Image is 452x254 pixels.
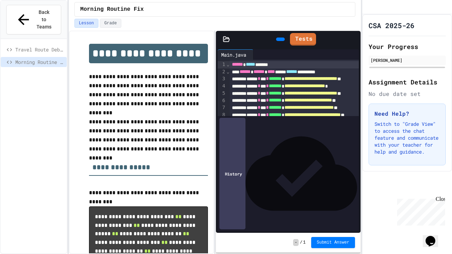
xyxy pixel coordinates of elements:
iframe: chat widget [394,196,445,226]
span: Submit Answer [317,240,349,245]
div: 7 [218,104,226,112]
h3: Need Help? [374,109,440,118]
div: 2 [218,68,226,76]
span: Fold line [226,62,230,67]
h1: CSA 2025-26 [369,21,414,30]
div: 6 [218,97,226,105]
h2: Your Progress [369,42,446,51]
div: Main.java [218,51,250,58]
div: 5 [218,90,226,97]
p: Switch to "Grade View" to access the chat feature and communicate with your teacher for help and ... [374,121,440,155]
span: Fold line [226,69,230,74]
div: [PERSON_NAME] [371,57,444,63]
div: No due date set [369,90,446,98]
a: Tests [290,33,316,46]
div: History [219,118,245,229]
span: Back to Teams [36,9,52,31]
div: Main.java [218,49,253,60]
span: / [300,240,302,245]
span: Morning Routine Fix [80,5,144,14]
button: Grade [100,19,121,28]
span: Travel Route Debugger [15,46,64,53]
button: Back to Teams [6,5,61,34]
div: 3 [218,75,226,83]
button: Lesson [74,19,98,28]
div: Chat with us now!Close [3,3,48,44]
div: 1 [218,61,226,68]
iframe: chat widget [423,226,445,247]
div: 4 [218,83,226,90]
button: Submit Answer [311,237,355,248]
div: 8 [218,112,226,119]
span: - [293,239,298,246]
h2: Assignment Details [369,77,446,87]
span: Morning Routine Fix [15,58,64,66]
span: 1 [303,240,306,245]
